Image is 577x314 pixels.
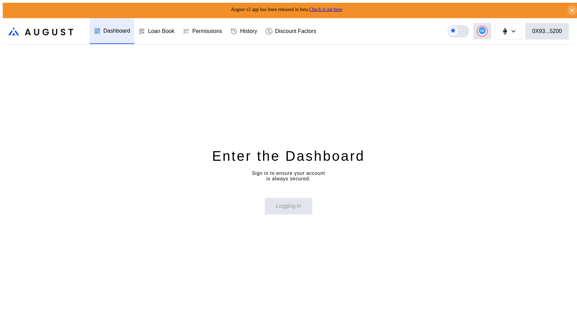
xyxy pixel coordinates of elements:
div: Permissions [192,28,222,34]
div: Loan Book [148,28,174,34]
a: Permissions [179,19,226,44]
a: Check it out here [309,7,342,12]
div: Discount Factors [275,28,316,34]
img: chain logo [501,27,509,35]
div: Sign in to ensure your account is always secured. [252,170,325,181]
div: History [240,28,257,34]
a: Loan Book [134,19,179,44]
div: Enter the Dashboard [212,147,365,165]
div: Dashboard [103,28,130,34]
button: chain logo [495,23,521,40]
a: Discount Factors [261,19,320,44]
button: Logging in [265,198,312,214]
div: 0X93...5200 [532,28,562,34]
a: History [226,19,261,44]
a: Dashboard [90,19,134,44]
button: 0X93...5200 [525,23,569,40]
span: August v2 app has been released in beta. [231,7,342,12]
